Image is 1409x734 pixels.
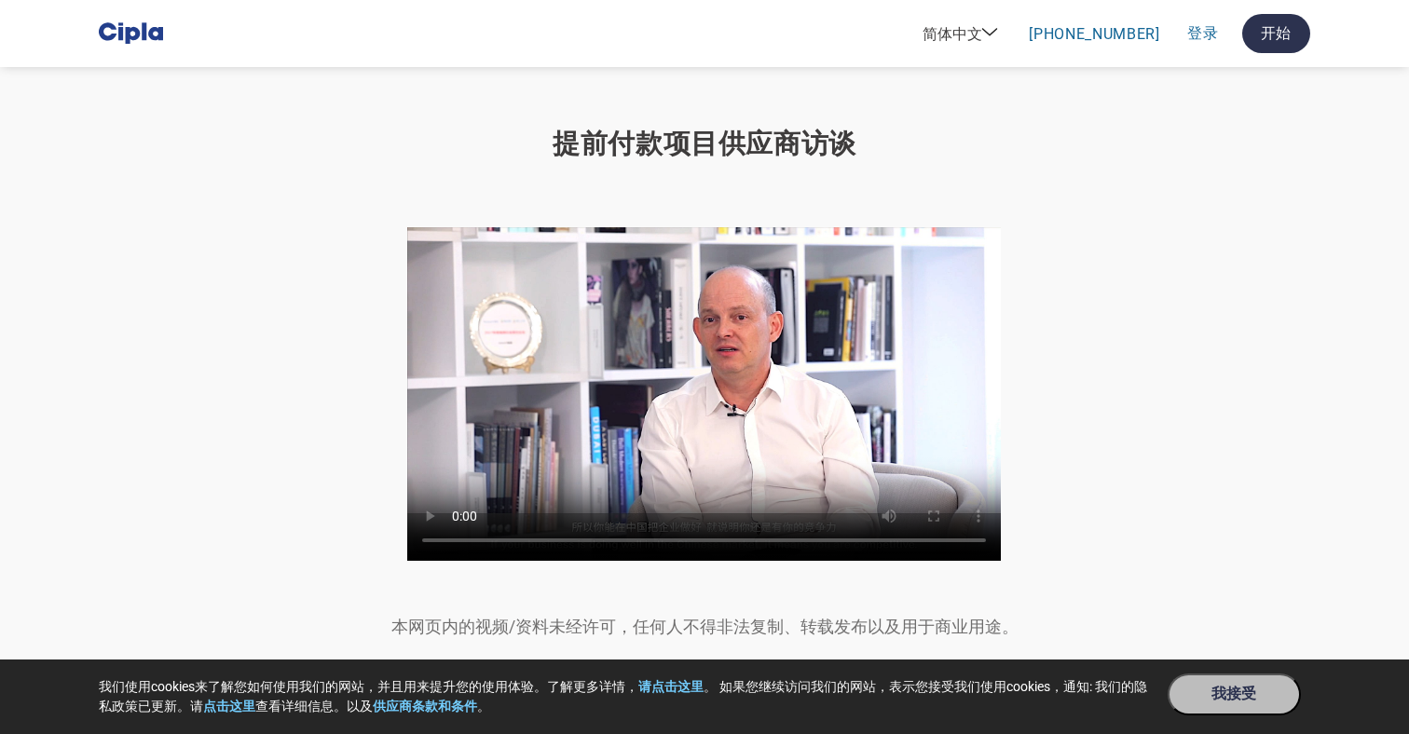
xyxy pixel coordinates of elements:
[99,12,163,51] img: Cipla
[391,615,1019,639] p: 本网页内的视频/资料未经许可，任何人不得非法复制、转载发布以及用于商业用途。
[1029,25,1159,43] a: [PHONE_NUMBER]
[638,679,704,694] a: 请点击这里
[1242,14,1310,53] a: 开始
[203,699,255,714] a: 点击这里
[1187,24,1218,44] a: 登录
[99,677,1149,716] p: 我们使用cookies来了解您如何使用我们的网站，并且用来提升您的使用体验。了解更多详情， 。 如果您继续访问我们的网站，表示您接受我们使用cookies，通知: 我们的隐私政策已更新。请 查看...
[1168,673,1301,715] button: 我接受
[373,699,477,714] a: 供应商条款和条件
[553,126,855,163] h3: 提前付款项目供应商访谈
